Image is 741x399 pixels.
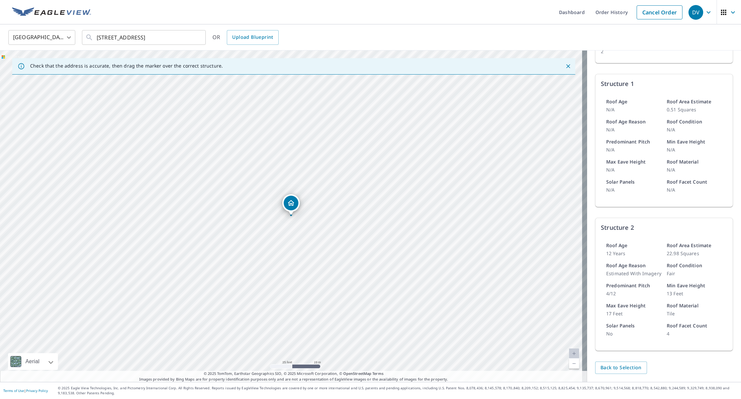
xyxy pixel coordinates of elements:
p: Predominant Pitch [606,282,661,289]
p: © 2025 Eagle View Technologies, Inc. and Pictometry International Corp. All Rights Reserved. Repo... [58,386,738,396]
p: tile [667,310,722,317]
p: N/A [606,146,661,153]
p: Max Eave Height [606,302,661,309]
p: Roof Age [606,242,661,249]
p: 22.98 Squares [667,250,722,257]
p: Roof Facet Count [667,179,722,185]
p: Roof Age Reason [606,118,661,125]
p: 13 feet [667,290,722,297]
p: Solar Panels [606,322,661,329]
p: estimated with imagery [606,270,661,277]
p: 4/12 [606,290,661,297]
p: Roof Condition [667,118,722,125]
p: no [606,330,661,337]
span: © 2025 TomTom, Earthstar Geographics SIO, © 2025 Microsoft Corporation, © [204,371,383,377]
p: Roof Condition [667,262,722,269]
p: N/A [606,126,661,133]
p: N/A [606,106,661,113]
button: Close [564,62,572,71]
p: 2 [601,48,727,55]
p: Roof Material [667,302,722,309]
div: [GEOGRAPHIC_DATA] [8,28,75,47]
p: Min Eave Height [667,138,722,145]
p: Roof Material [667,159,722,165]
p: N/A [667,167,722,173]
p: Structure 1 [601,80,727,88]
a: Upload Blueprint [227,30,278,45]
p: fair [667,270,722,277]
div: Dropped pin, building 1, Residential property, 650 Claret Ct Pleasanton, CA 94566 [282,194,300,215]
p: Max Eave Height [606,159,661,165]
p: Roof Facet Count [667,322,722,329]
div: Aerial [8,353,58,370]
p: Predominant Pitch [606,138,661,145]
a: Current Level 20, Zoom In Disabled [569,348,579,359]
p: 0.51 Squares [667,106,722,113]
p: N/A [667,187,722,193]
span: Upload Blueprint [232,33,273,41]
p: Min Eave Height [667,282,722,289]
p: Roof Age Reason [606,262,661,269]
p: N/A [606,167,661,173]
span: Back to Selection [600,364,642,372]
div: Aerial [23,353,41,370]
button: Back to Selection [595,362,647,374]
a: OpenStreetMap [343,371,371,376]
a: Cancel Order [637,5,682,19]
p: N/A [667,126,722,133]
p: 17 feet [606,310,661,317]
p: Roof Area Estimate [667,98,722,105]
p: Structure 2 [601,223,727,231]
a: Current Level 20, Zoom Out [569,359,579,369]
p: 12 years [606,250,661,257]
p: N/A [606,187,661,193]
input: Search by address or latitude-longitude [97,28,192,47]
a: Terms of Use [3,388,24,393]
img: EV Logo [12,7,91,17]
p: | [3,389,48,393]
a: Terms [372,371,383,376]
p: N/A [667,146,722,153]
p: Roof Age [606,98,661,105]
div: DV [688,5,703,20]
p: 4 [667,330,722,337]
p: Check that the address is accurate, then drag the marker over the correct structure. [30,63,223,69]
div: OR [212,30,279,45]
a: Privacy Policy [26,388,48,393]
p: Roof Area Estimate [667,242,722,249]
p: Solar Panels [606,179,661,185]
